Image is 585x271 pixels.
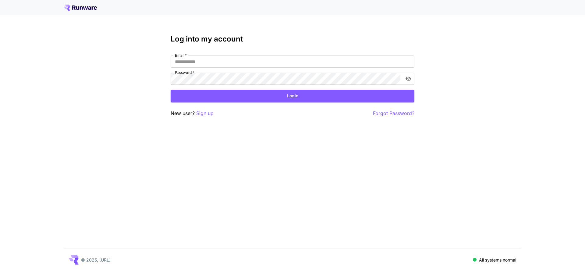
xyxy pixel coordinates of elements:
p: All systems normal [479,257,516,263]
h3: Log into my account [171,35,414,43]
p: © 2025, [URL] [81,257,111,263]
button: Forgot Password? [373,110,414,117]
p: New user? [171,110,214,117]
button: toggle password visibility [403,73,414,84]
button: Login [171,90,414,102]
label: Email [175,53,187,58]
label: Password [175,70,194,75]
button: Sign up [196,110,214,117]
